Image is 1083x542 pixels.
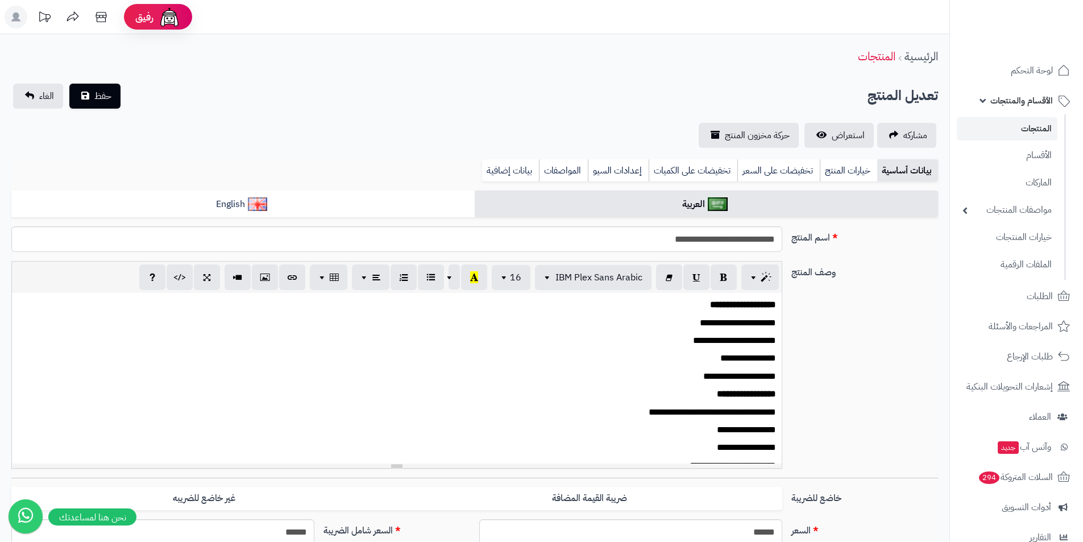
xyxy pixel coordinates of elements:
a: المراجعات والأسئلة [957,313,1076,340]
a: إشعارات التحويلات البنكية [957,373,1076,400]
span: السلات المتروكة [978,469,1053,485]
img: العربية [708,197,728,211]
span: المراجعات والأسئلة [989,318,1053,334]
span: 294 [979,471,999,484]
img: ai-face.png [158,6,181,28]
span: أدوات التسويق [1002,499,1051,515]
span: استعراض [832,129,865,142]
a: الطلبات [957,283,1076,310]
span: وآتس آب [997,439,1051,455]
label: غير خاضع للضريبه [11,487,397,510]
label: وصف المنتج [787,261,943,279]
a: الغاء [13,84,63,109]
a: وآتس آبجديد [957,433,1076,461]
a: السلات المتروكة294 [957,464,1076,491]
span: مشاركه [903,129,927,142]
a: مواصفات المنتجات [957,198,1057,222]
a: العملاء [957,403,1076,431]
label: خاضع للضريبة [787,487,943,505]
a: المواصفات [539,159,588,182]
a: إعدادات السيو [588,159,649,182]
button: IBM Plex Sans Arabic [535,265,652,290]
span: الطلبات [1027,288,1053,304]
a: استعراض [804,123,874,148]
span: حركة مخزون المنتج [725,129,790,142]
a: مشاركه [877,123,936,148]
span: جديد [998,441,1019,454]
span: حفظ [94,89,111,103]
a: المنتجات [858,48,895,65]
a: الماركات [957,171,1057,195]
label: السعر شامل الضريبة [319,519,475,537]
img: English [248,197,268,211]
a: طلبات الإرجاع [957,343,1076,370]
span: لوحة التحكم [1011,63,1053,78]
a: English [11,191,475,218]
a: الأقسام [957,143,1057,168]
a: المنتجات [957,117,1057,140]
span: 16 [510,271,521,284]
a: تحديثات المنصة [30,6,59,31]
label: السعر [787,519,943,537]
a: الرئيسية [904,48,938,65]
span: العملاء [1029,409,1051,425]
span: IBM Plex Sans Arabic [555,271,642,284]
a: تخفيضات على الكميات [649,159,737,182]
label: ضريبة القيمة المضافة [397,487,782,510]
a: تخفيضات على السعر [737,159,820,182]
label: اسم المنتج [787,226,943,245]
button: حفظ [69,84,121,109]
a: العربية [475,191,938,218]
a: بيانات أساسية [877,159,938,182]
span: رفيق [135,10,153,24]
a: خيارات المنتجات [957,225,1057,250]
a: الملفات الرقمية [957,253,1057,277]
span: إشعارات التحويلات البنكية [966,379,1053,395]
h2: تعديل المنتج [868,84,938,107]
button: 16 [492,265,530,290]
span: الأقسام والمنتجات [990,93,1053,109]
a: أدوات التسويق [957,494,1076,521]
a: بيانات إضافية [482,159,539,182]
span: طلبات الإرجاع [1007,349,1053,365]
a: لوحة التحكم [957,57,1076,84]
a: حركة مخزون المنتج [699,123,799,148]
span: الغاء [39,89,54,103]
a: خيارات المنتج [820,159,877,182]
